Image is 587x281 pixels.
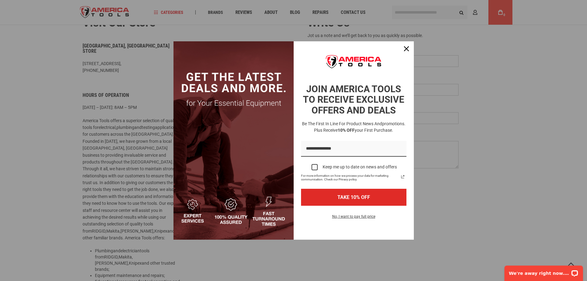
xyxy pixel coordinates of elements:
[399,173,406,180] a: Read our Privacy Policy
[404,46,409,51] svg: close icon
[301,174,399,181] span: For more information on how we process your data for marketing communication. Check our Privacy p...
[300,121,408,134] h3: Be the first in line for product news and
[323,164,397,170] div: Keep me up to date on news and offers
[303,84,404,116] strong: JOIN AMERICA TOOLS TO RECEIVE EXCLUSIVE OFFERS AND DEALS
[500,262,587,281] iframe: LiveChat chat widget
[399,173,406,180] svg: link icon
[399,41,414,56] button: Close
[338,128,355,133] strong: 10% OFF
[301,141,406,157] input: Email field
[327,213,380,224] button: No, I want to pay full price
[301,189,406,206] button: TAKE 10% OFF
